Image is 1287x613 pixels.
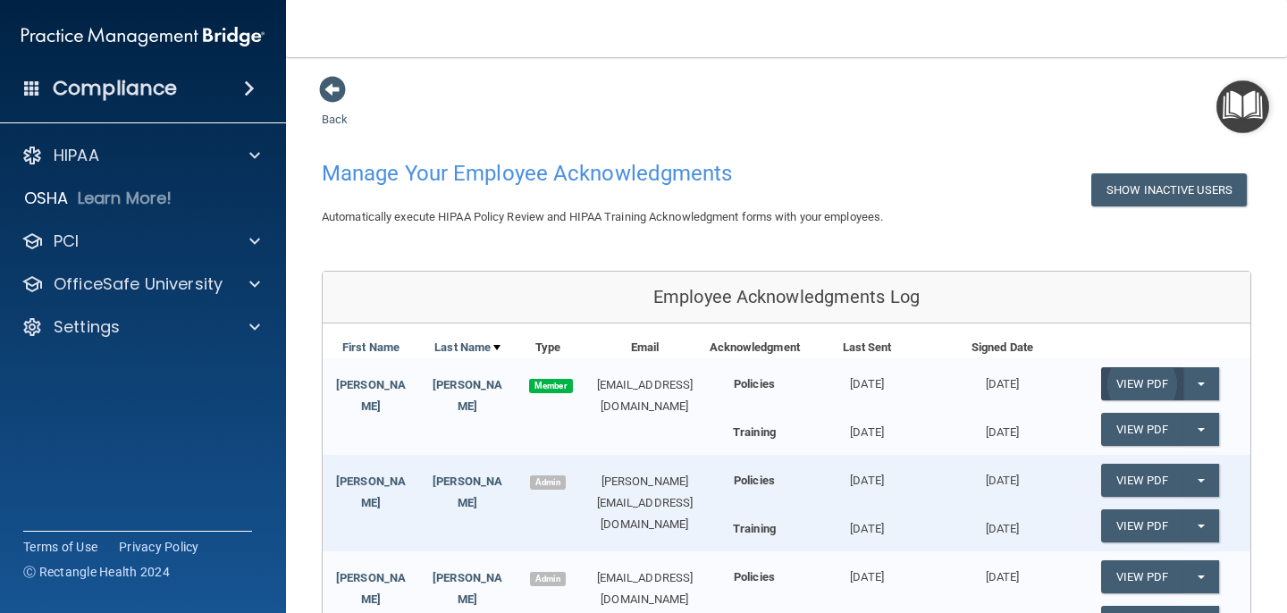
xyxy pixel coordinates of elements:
[1091,173,1247,206] button: Show Inactive Users
[1101,464,1183,497] a: View PDF
[935,413,1070,443] div: [DATE]
[322,210,883,223] span: Automatically execute HIPAA Policy Review and HIPAA Training Acknowledgment forms with your emplo...
[322,162,853,185] h4: Manage Your Employee Acknowledgments
[21,316,260,338] a: Settings
[799,551,934,588] div: [DATE]
[434,337,500,358] a: Last Name
[733,425,776,439] b: Training
[433,474,502,509] a: [PERSON_NAME]
[580,471,709,535] div: [PERSON_NAME][EMAIL_ADDRESS][DOMAIN_NAME]
[23,563,170,581] span: Ⓒ Rectangle Health 2024
[342,337,400,358] a: First Name
[530,572,566,586] span: Admin
[799,337,934,358] div: Last Sent
[799,509,934,540] div: [DATE]
[734,474,775,487] b: Policies
[530,475,566,490] span: Admin
[580,374,709,417] div: [EMAIL_ADDRESS][DOMAIN_NAME]
[935,455,1070,491] div: [DATE]
[322,91,348,126] a: Back
[734,570,775,584] b: Policies
[799,358,934,395] div: [DATE]
[53,76,177,101] h4: Compliance
[23,538,97,556] a: Terms of Use
[1101,509,1183,542] a: View PDF
[799,455,934,491] div: [DATE]
[21,231,260,252] a: PCI
[21,145,260,166] a: HIPAA
[119,538,199,556] a: Privacy Policy
[54,231,79,252] p: PCI
[935,551,1070,588] div: [DATE]
[54,145,99,166] p: HIPAA
[734,377,775,390] b: Policies
[433,378,502,413] a: [PERSON_NAME]
[1101,413,1183,446] a: View PDF
[710,337,800,358] div: Acknowledgment
[1101,560,1183,593] a: View PDF
[433,571,502,606] a: [PERSON_NAME]
[580,567,709,610] div: [EMAIL_ADDRESS][DOMAIN_NAME]
[1101,367,1183,400] a: View PDF
[935,509,1070,540] div: [DATE]
[799,413,934,443] div: [DATE]
[21,19,265,55] img: PMB logo
[54,316,120,338] p: Settings
[336,474,406,509] a: [PERSON_NAME]
[54,273,223,295] p: OfficeSafe University
[78,188,172,209] p: Learn More!
[529,379,572,393] span: Member
[323,272,1250,323] div: Employee Acknowledgments Log
[516,337,580,358] div: Type
[733,522,776,535] b: Training
[935,358,1070,395] div: [DATE]
[21,273,260,295] a: OfficeSafe University
[336,378,406,413] a: [PERSON_NAME]
[336,571,406,606] a: [PERSON_NAME]
[1216,80,1269,133] button: Open Resource Center
[24,188,69,209] p: OSHA
[580,337,709,358] div: Email
[935,337,1070,358] div: Signed Date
